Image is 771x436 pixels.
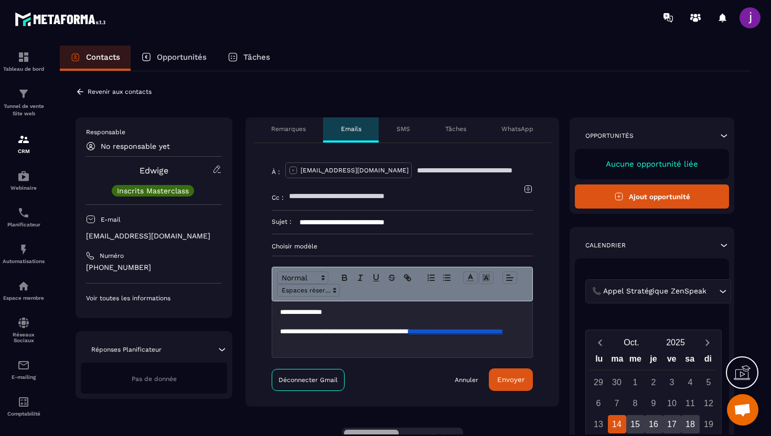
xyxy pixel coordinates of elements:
[3,388,45,424] a: accountantaccountantComptabilité
[608,352,627,370] div: ma
[608,373,626,391] div: 30
[654,333,698,352] button: Open years overlay
[140,166,168,176] a: Edwige
[3,309,45,351] a: social-networksocial-networkRéseaux Sociaux
[681,394,700,412] div: 11
[17,280,30,292] img: automations
[3,148,45,154] p: CRM
[271,125,306,133] p: Remarques
[3,66,45,72] p: Tableau de bord
[3,162,45,199] a: automationsautomationsWebinaire
[590,335,609,350] button: Previous month
[699,352,717,370] div: di
[86,263,222,272] p: [PHONE_NUMBER]
[698,335,717,350] button: Next month
[590,415,608,433] div: 13
[17,317,30,329] img: social-network
[3,411,45,417] p: Comptabilité
[590,394,608,412] div: 6
[3,235,45,272] a: automationsautomationsAutomatisations
[60,46,131,71] a: Contacts
[3,103,45,117] p: Tunnel de vente Site web
[608,415,626,433] div: 14
[91,345,162,354] p: Réponses Planificateur
[3,43,45,80] a: formationformationTableau de bord
[681,415,700,433] div: 18
[131,46,217,71] a: Opportunités
[117,187,189,194] p: Inscrits Masterclass
[681,352,699,370] div: sa
[101,215,121,224] p: E-mail
[3,295,45,301] p: Espace membre
[17,51,30,63] img: formation
[626,415,645,433] div: 15
[88,88,152,95] p: Revenir aux contacts
[272,369,345,391] a: Déconnecter Gmail
[301,166,409,175] p: [EMAIL_ADDRESS][DOMAIN_NAME]
[100,252,124,260] p: Numéro
[3,199,45,235] a: schedulerschedulerPlanificateur
[585,132,634,140] p: Opportunités
[272,242,533,250] p: Choisir modèle
[709,286,716,297] input: Search for option
[3,222,45,227] p: Planificateur
[86,231,222,241] p: [EMAIL_ADDRESS][DOMAIN_NAME]
[455,376,478,384] a: Annuler
[17,88,30,100] img: formation
[3,332,45,343] p: Réseaux Sociaux
[217,46,281,71] a: Tâches
[645,373,663,391] div: 2
[243,52,270,62] p: Tâches
[272,193,284,202] p: Cc :
[700,415,718,433] div: 19
[17,359,30,372] img: email
[609,333,654,352] button: Open months overlay
[608,394,626,412] div: 7
[445,125,466,133] p: Tâches
[17,206,30,219] img: scheduler
[86,294,222,302] p: Voir toutes les informations
[17,243,30,256] img: automations
[663,415,681,433] div: 17
[585,241,626,249] p: Calendrier
[626,373,645,391] div: 1
[3,258,45,264] p: Automatisations
[17,133,30,146] img: formation
[86,52,120,62] p: Contacts
[272,168,280,176] p: À :
[157,52,207,62] p: Opportunités
[397,125,410,133] p: SMS
[3,272,45,309] a: automationsautomationsEspace membre
[681,373,700,391] div: 4
[17,396,30,408] img: accountant
[590,352,608,370] div: lu
[700,373,718,391] div: 5
[727,394,758,426] div: Ouvrir le chat
[626,352,645,370] div: me
[590,373,608,391] div: 29
[590,286,709,297] span: 📞 Appel Stratégique ZenSpeak
[132,375,177,383] span: Pas de donnée
[645,394,663,412] div: 9
[700,394,718,412] div: 12
[101,142,170,150] p: No responsable yet
[645,415,663,433] div: 16
[575,184,729,209] button: Ajout opportunité
[663,373,681,391] div: 3
[645,352,663,370] div: je
[272,217,292,226] p: Sujet :
[3,185,45,191] p: Webinaire
[662,352,681,370] div: ve
[501,125,533,133] p: WhatsApp
[3,80,45,125] a: formationformationTunnel de vente Site web
[626,394,645,412] div: 8
[3,351,45,388] a: emailemailE-mailing
[3,374,45,380] p: E-mailing
[17,170,30,182] img: automations
[585,279,731,303] div: Search for option
[341,125,361,133] p: Emails
[15,9,109,29] img: logo
[663,394,681,412] div: 10
[86,128,222,136] p: Responsable
[585,159,719,169] p: Aucune opportunité liée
